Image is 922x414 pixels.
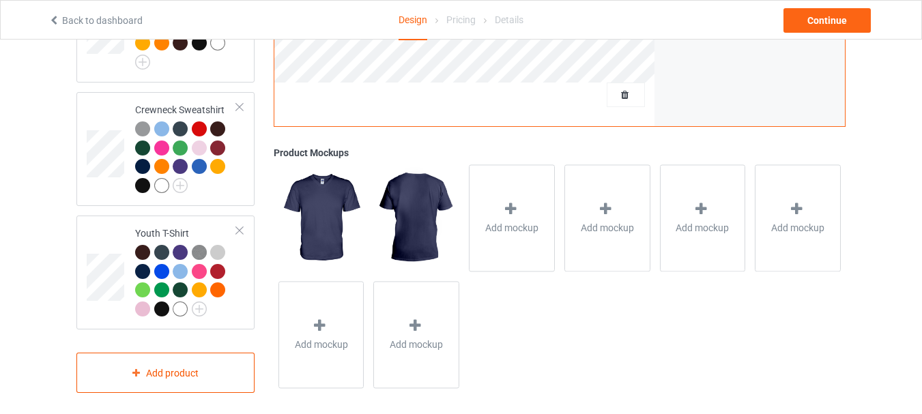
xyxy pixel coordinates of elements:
[469,164,555,271] div: Add mockup
[76,92,255,206] div: Crewneck Sweatshirt
[581,221,634,235] span: Add mockup
[495,1,523,39] div: Details
[446,1,476,39] div: Pricing
[173,178,188,193] img: svg+xml;base64,PD94bWwgdmVyc2lvbj0iMS4wIiBlbmNvZGluZz0iVVRGLTgiPz4KPHN2ZyB3aWR0aD0iMjJweCIgaGVpZ2...
[660,164,746,271] div: Add mockup
[76,216,255,329] div: Youth T-Shirt
[192,301,207,316] img: svg+xml;base64,PD94bWwgdmVyc2lvbj0iMS4wIiBlbmNvZGluZz0iVVRGLTgiPz4KPHN2ZyB3aWR0aD0iMjJweCIgaGVpZ2...
[373,281,459,388] div: Add mockup
[399,1,427,40] div: Design
[676,221,729,235] span: Add mockup
[755,164,841,271] div: Add mockup
[48,15,143,26] a: Back to dashboard
[390,338,443,351] span: Add mockup
[278,281,364,388] div: Add mockup
[135,55,150,70] img: svg+xml;base64,PD94bWwgdmVyc2lvbj0iMS4wIiBlbmNvZGluZz0iVVRGLTgiPz4KPHN2ZyB3aWR0aD0iMjJweCIgaGVpZ2...
[135,226,237,315] div: Youth T-Shirt
[278,164,364,271] img: regular.jpg
[76,353,255,393] div: Add product
[783,8,871,33] div: Continue
[295,338,348,351] span: Add mockup
[564,164,650,271] div: Add mockup
[373,164,459,271] img: regular.jpg
[192,245,207,260] img: heather_texture.png
[135,103,237,192] div: Crewneck Sweatshirt
[274,146,846,160] div: Product Mockups
[485,221,538,235] span: Add mockup
[771,221,824,235] span: Add mockup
